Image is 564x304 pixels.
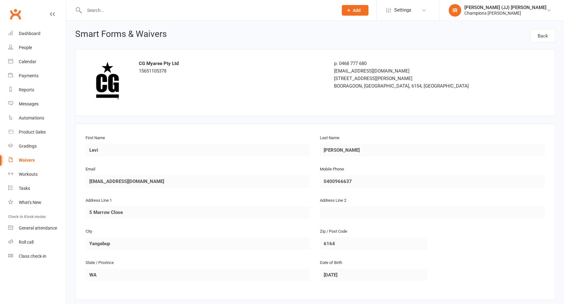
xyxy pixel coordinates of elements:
[8,6,23,22] a: Clubworx
[86,60,129,104] img: image1673585695.png
[334,75,481,82] div: [STREET_ADDRESS][PERSON_NAME]
[394,3,411,17] span: Settings
[8,55,66,69] a: Calendar
[342,5,368,16] button: Add
[86,260,114,266] label: State / Province
[353,8,361,13] span: Add
[19,73,39,78] div: Payments
[334,67,481,75] div: [EMAIL_ADDRESS][DOMAIN_NAME]
[8,195,66,210] a: What's New
[19,45,32,50] div: People
[86,135,105,141] label: First Name
[8,97,66,111] a: Messages
[320,135,339,141] label: Last Name
[19,172,38,177] div: Workouts
[8,181,66,195] a: Tasks
[8,167,66,181] a: Workouts
[19,87,34,92] div: Reports
[19,31,40,36] div: Dashboard
[8,41,66,55] a: People
[8,235,66,249] a: Roll call
[320,166,344,173] label: Mobile Phone
[139,61,179,66] strong: CG Myaree Pty Ltd
[19,225,57,231] div: General attendance
[75,29,167,41] h1: Smart Forms & Waivers
[8,139,66,153] a: Gradings
[19,144,37,149] div: Gradings
[8,125,66,139] a: Product Sales
[530,29,555,43] a: Back
[8,83,66,97] a: Reports
[464,10,546,16] div: Champions [PERSON_NAME]
[86,166,95,173] label: Email
[334,60,481,67] div: p: 0468 777 680
[86,228,92,235] label: City
[82,6,334,15] input: Search...
[86,197,112,204] label: Address Line 1
[8,153,66,167] a: Waivers
[334,82,481,90] div: BOORAGOON, [GEOGRAPHIC_DATA], 6154, [GEOGRAPHIC_DATA]
[19,158,35,163] div: Waivers
[19,129,46,134] div: Product Sales
[8,69,66,83] a: Payments
[320,197,346,204] label: Address Line 2
[19,254,46,259] div: Class check-in
[464,5,546,10] div: [PERSON_NAME] (JJ) [PERSON_NAME]
[139,60,325,75] div: 15651105378
[19,200,41,205] div: What's New
[8,221,66,235] a: General attendance kiosk mode
[320,228,347,235] label: Zip / Post Code
[8,111,66,125] a: Automations
[19,59,36,64] div: Calendar
[19,115,44,120] div: Automations
[19,186,30,191] div: Tasks
[320,260,342,266] label: Date of Birth
[449,4,461,17] div: IR
[8,27,66,41] a: Dashboard
[8,249,66,263] a: Class kiosk mode
[19,101,39,106] div: Messages
[19,240,34,245] div: Roll call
